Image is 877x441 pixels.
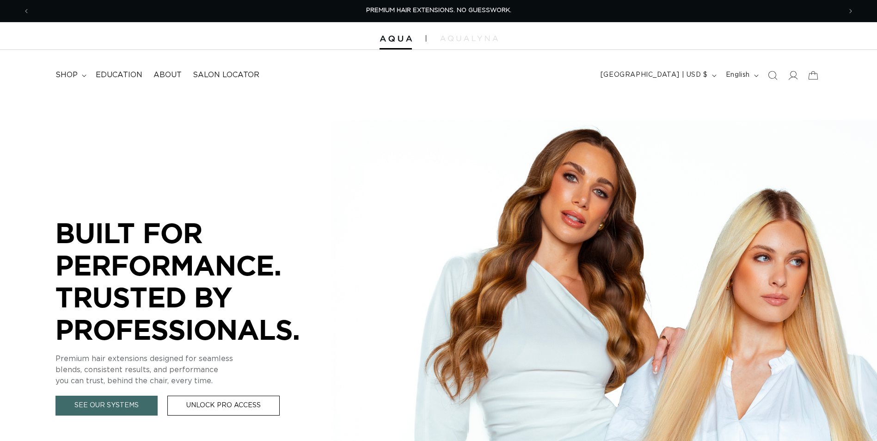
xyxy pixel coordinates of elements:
p: Premium hair extensions designed for seamless blends, consistent results, and performance you can... [55,353,333,386]
button: Next announcement [840,2,861,20]
a: Education [90,65,148,86]
a: About [148,65,187,86]
span: Education [96,70,142,80]
button: English [720,67,762,84]
img: aqualyna.com [440,36,498,41]
span: shop [55,70,78,80]
a: See Our Systems [55,396,158,416]
span: [GEOGRAPHIC_DATA] | USD $ [601,70,708,80]
summary: Search [762,65,783,86]
span: Salon Locator [193,70,259,80]
img: Aqua Hair Extensions [380,36,412,42]
span: English [726,70,750,80]
a: Salon Locator [187,65,265,86]
span: About [153,70,182,80]
button: Previous announcement [16,2,37,20]
summary: shop [50,65,90,86]
a: Unlock Pro Access [167,396,280,416]
button: [GEOGRAPHIC_DATA] | USD $ [595,67,720,84]
span: PREMIUM HAIR EXTENSIONS. NO GUESSWORK. [366,7,511,13]
p: BUILT FOR PERFORMANCE. TRUSTED BY PROFESSIONALS. [55,217,333,345]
